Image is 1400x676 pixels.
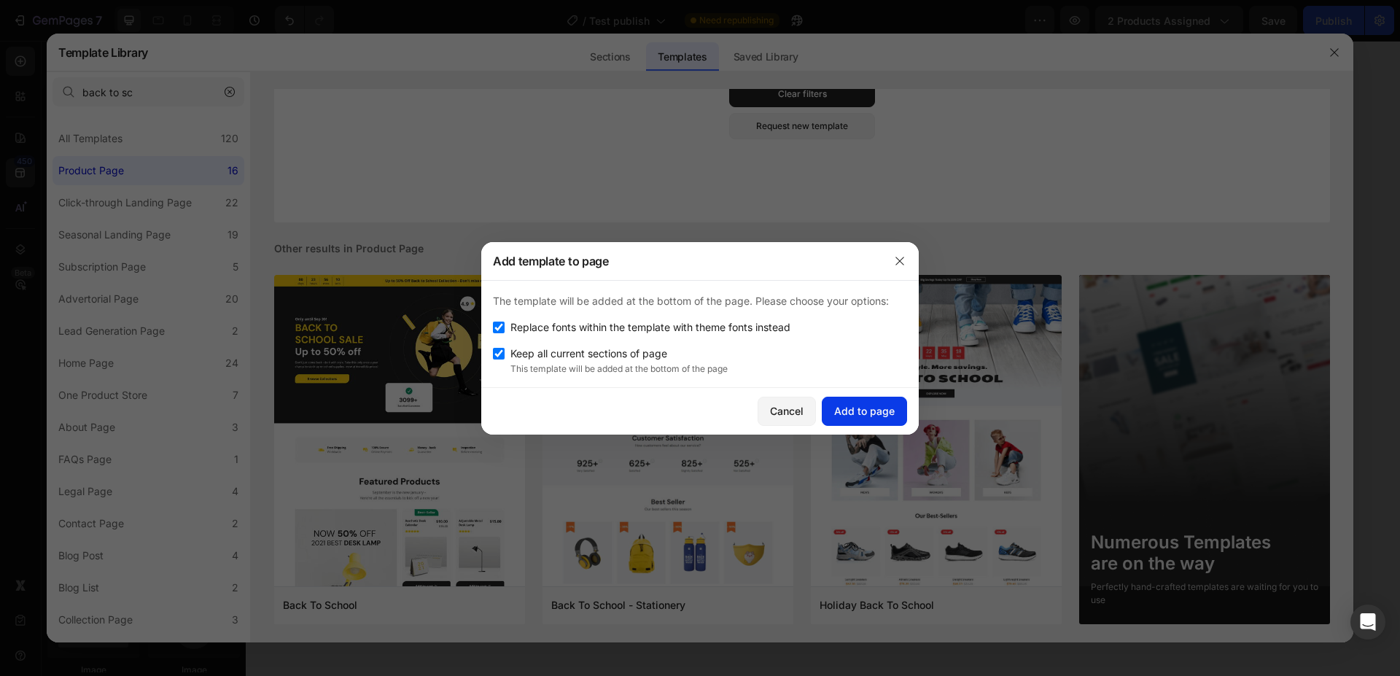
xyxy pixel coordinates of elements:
[510,345,667,362] span: Keep all current sections of page
[758,397,816,426] button: Cancel
[1350,605,1385,640] div: Open Intercom Messenger
[834,403,895,419] div: Add to page
[493,252,609,270] h3: Add template to page
[770,403,804,419] div: Cancel
[822,397,907,426] button: Add to page
[510,319,790,336] span: Replace fonts within the template with theme fonts instead
[510,362,907,376] p: This template will be added at the bottom of the page
[493,292,907,310] p: The template will be added at the bottom of the page. Please choose your options:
